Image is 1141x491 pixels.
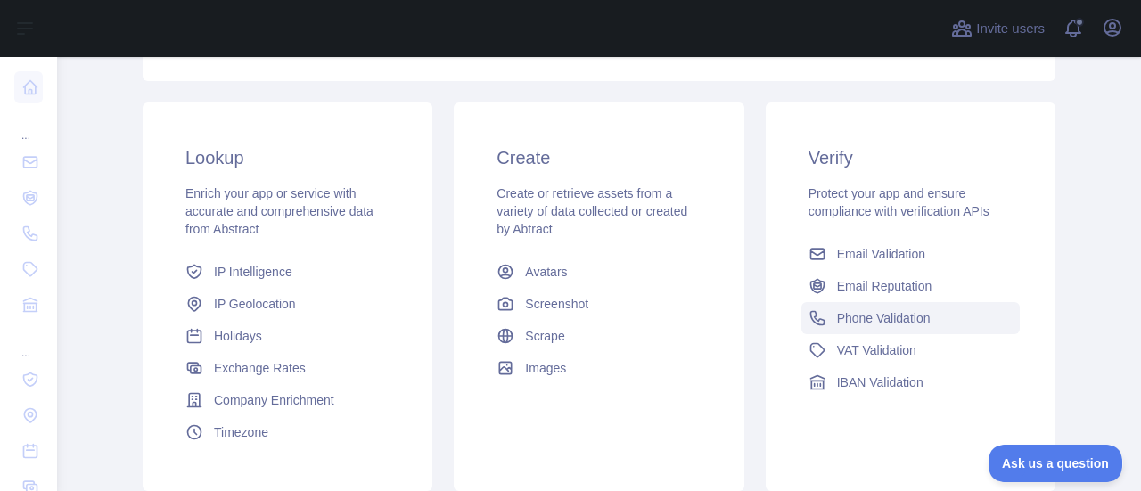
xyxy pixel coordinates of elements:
[497,186,687,236] span: Create or retrieve assets from a variety of data collected or created by Abtract
[989,445,1123,482] iframe: Toggle Customer Support
[525,327,564,345] span: Scrape
[809,186,989,218] span: Protect your app and ensure compliance with verification APIs
[837,373,923,391] span: IBAN Validation
[809,145,1013,170] h3: Verify
[837,309,931,327] span: Phone Validation
[489,352,708,384] a: Images
[837,277,932,295] span: Email Reputation
[178,288,397,320] a: IP Geolocation
[525,263,567,281] span: Avatars
[185,145,390,170] h3: Lookup
[178,256,397,288] a: IP Intelligence
[14,324,43,360] div: ...
[489,320,708,352] a: Scrape
[489,256,708,288] a: Avatars
[214,391,334,409] span: Company Enrichment
[214,423,268,441] span: Timezone
[837,341,916,359] span: VAT Validation
[489,288,708,320] a: Screenshot
[525,359,566,377] span: Images
[185,186,373,236] span: Enrich your app or service with accurate and comprehensive data from Abstract
[214,263,292,281] span: IP Intelligence
[14,107,43,143] div: ...
[948,14,1048,43] button: Invite users
[497,145,701,170] h3: Create
[837,245,925,263] span: Email Validation
[178,352,397,384] a: Exchange Rates
[976,19,1045,39] span: Invite users
[214,295,296,313] span: IP Geolocation
[801,238,1020,270] a: Email Validation
[801,270,1020,302] a: Email Reputation
[801,366,1020,398] a: IBAN Validation
[214,359,306,377] span: Exchange Rates
[801,302,1020,334] a: Phone Validation
[214,327,262,345] span: Holidays
[178,416,397,448] a: Timezone
[525,295,588,313] span: Screenshot
[801,334,1020,366] a: VAT Validation
[178,384,397,416] a: Company Enrichment
[178,320,397,352] a: Holidays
